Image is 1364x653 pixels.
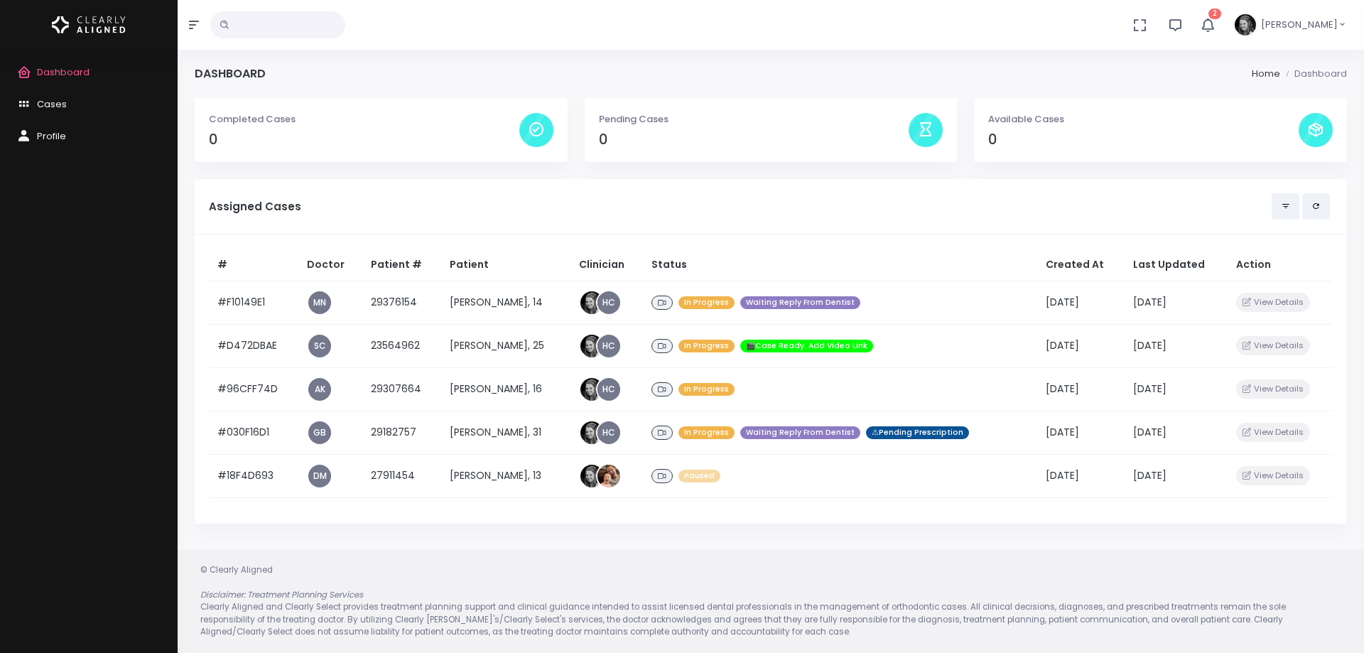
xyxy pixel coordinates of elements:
td: #030F16D1 [209,411,298,454]
span: In Progress [678,426,735,440]
a: GB [308,421,331,444]
a: HC [597,421,620,444]
h4: 0 [599,131,909,148]
li: Dashboard [1280,67,1347,81]
span: Waiting Reply From Dentist [740,426,860,440]
td: 23564962 [362,324,441,367]
th: Action [1228,249,1333,281]
span: 2 [1208,9,1221,19]
td: [PERSON_NAME], 14 [441,281,570,324]
p: Completed Cases [209,112,519,126]
a: SC [308,335,331,357]
td: 29376154 [362,281,441,324]
th: Doctor [298,249,362,281]
span: Profile [37,129,66,143]
em: Disclaimer: Treatment Planning Services [200,589,363,600]
td: [PERSON_NAME], 13 [441,454,570,497]
p: Pending Cases [599,112,909,126]
span: In Progress [678,296,735,310]
li: Home [1252,67,1280,81]
span: [DATE] [1046,425,1079,439]
button: View Details [1236,423,1309,442]
td: [PERSON_NAME], 25 [441,324,570,367]
span: [DATE] [1046,382,1079,396]
a: HC [597,335,620,357]
button: View Details [1236,293,1309,312]
span: 🎬Case Ready. Add Video Link [740,340,873,353]
span: [DATE] [1046,468,1079,482]
th: Last Updated [1125,249,1228,281]
span: Cases [37,97,67,111]
button: View Details [1236,336,1309,355]
th: Patient # [362,249,441,281]
button: View Details [1236,466,1309,485]
td: #F10149E1 [209,281,298,324]
button: View Details [1236,379,1309,399]
span: Paused [678,470,720,483]
td: [PERSON_NAME], 16 [441,367,570,411]
th: Status [643,249,1037,281]
span: [DATE] [1046,338,1079,352]
th: Patient [441,249,570,281]
span: In Progress [678,383,735,396]
th: Created At [1037,249,1125,281]
p: Available Cases [988,112,1299,126]
span: [DATE] [1133,382,1167,396]
a: DM [308,465,331,487]
h4: Dashboard [195,67,266,80]
div: © Clearly Aligned Clearly Aligned and Clearly Select provides treatment planning support and clin... [186,564,1355,639]
td: #D472DBAE [209,324,298,367]
a: MN [308,291,331,314]
a: AK [308,378,331,401]
span: [DATE] [1133,338,1167,352]
span: ⚠Pending Prescription [866,426,969,440]
span: Waiting Reply From Dentist [740,296,860,310]
img: Logo Horizontal [52,10,126,40]
span: [PERSON_NAME] [1261,18,1338,32]
td: 29307664 [362,367,441,411]
th: # [209,249,298,281]
td: #96CFF74D [209,367,298,411]
span: [DATE] [1133,425,1167,439]
span: [DATE] [1133,468,1167,482]
img: Header Avatar [1233,12,1258,38]
span: Dashboard [37,65,90,79]
a: HC [597,378,620,401]
td: #18F4D693 [209,454,298,497]
td: [PERSON_NAME], 31 [441,411,570,454]
th: Clinician [570,249,643,281]
td: 29182757 [362,411,441,454]
h4: 0 [988,131,1299,148]
span: In Progress [678,340,735,353]
h4: 0 [209,131,519,148]
a: HC [597,291,620,314]
span: [DATE] [1133,295,1167,309]
h5: Assigned Cases [209,200,1272,213]
td: 27911454 [362,454,441,497]
span: [DATE] [1046,295,1079,309]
